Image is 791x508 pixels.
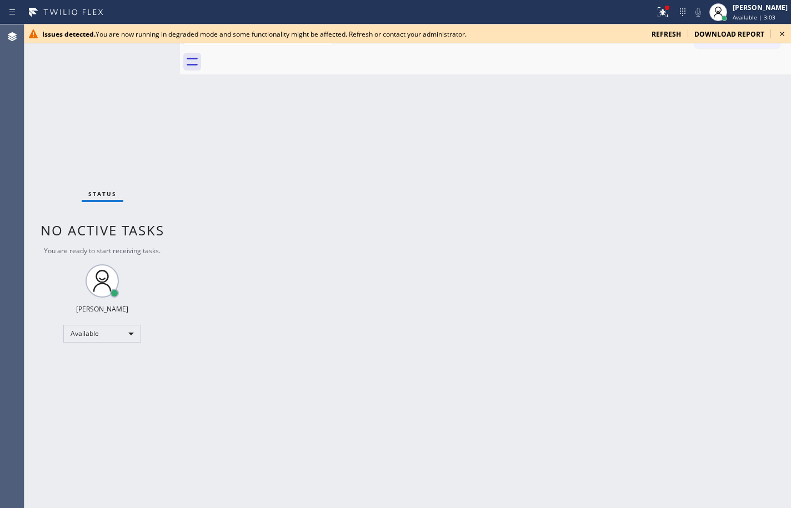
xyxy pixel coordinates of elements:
button: Mute [690,4,706,20]
div: You are now running in degraded mode and some functionality might be affected. Refresh or contact... [42,29,643,39]
b: Issues detected. [42,29,96,39]
span: Status [88,190,117,198]
div: [PERSON_NAME] [76,304,128,314]
span: Available | 3:03 [733,13,775,21]
span: You are ready to start receiving tasks. [44,246,161,255]
span: refresh [652,29,681,39]
div: Available [63,325,141,343]
div: [PERSON_NAME] [733,3,788,12]
span: download report [694,29,764,39]
span: No active tasks [41,221,164,239]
